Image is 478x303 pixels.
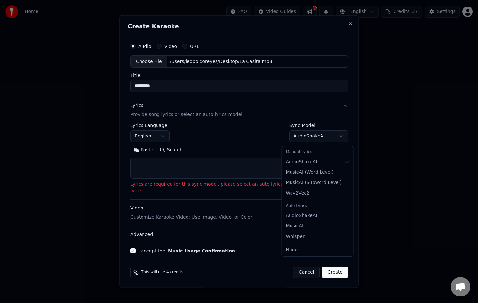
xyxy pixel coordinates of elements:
[286,212,317,219] span: AudioShakeAI
[283,201,352,210] div: Auto Lyrics
[286,233,305,240] span: Whisper
[286,169,334,176] span: MusicAI ( Word Level )
[283,148,352,157] div: Manual Lyrics
[286,247,298,253] span: None
[286,180,342,186] span: MusicAI ( Subword Level )
[286,190,309,196] span: Wav2Vec2
[286,223,304,229] span: MusicAI
[286,159,317,165] span: AudioShakeAI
